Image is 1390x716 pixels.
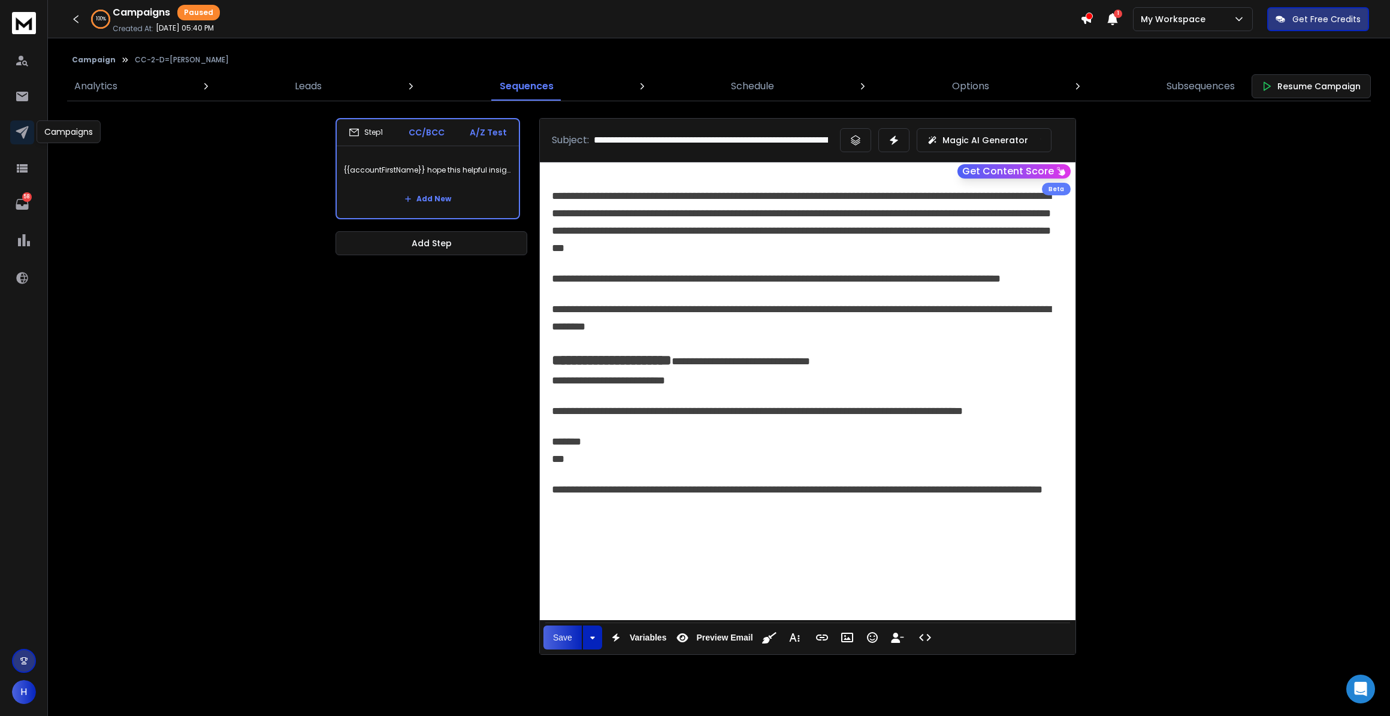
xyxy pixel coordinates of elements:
a: Sequences [492,72,561,101]
button: Campaign [72,55,116,65]
h1: Campaigns [113,5,170,20]
p: Analytics [74,79,117,93]
span: Preview Email [694,633,755,643]
button: Emoticons [861,626,884,649]
p: Created At: [113,24,153,34]
button: H [12,680,36,704]
p: Schedule [731,79,774,93]
p: 58 [22,192,32,202]
button: Resume Campaign [1252,74,1371,98]
p: My Workspace [1141,13,1210,25]
button: Variables [605,626,669,649]
div: Campaigns [37,120,101,143]
p: Get Free Credits [1292,13,1361,25]
div: Step 1 [349,127,383,138]
button: More Text [783,626,806,649]
p: Sequences [500,79,554,93]
button: Magic AI Generator [917,128,1051,152]
div: Beta [1042,183,1071,195]
p: Subject: [552,133,589,147]
p: Leads [295,79,322,93]
a: 58 [10,192,34,216]
div: Open Intercom Messenger [1346,675,1375,703]
a: Options [945,72,996,101]
p: CC-2-D=[PERSON_NAME] [135,55,229,65]
p: Options [952,79,989,93]
a: Schedule [724,72,781,101]
span: Variables [627,633,669,643]
p: Magic AI Generator [942,134,1028,146]
button: Insert Unsubscribe Link [886,626,909,649]
a: Subsequences [1159,72,1242,101]
button: Save [543,626,582,649]
p: Subsequences [1167,79,1235,93]
li: Step1CC/BCCA/Z Test{{accountFirstName}} hope this helpful insight brings a smile to your face—a s... [336,118,520,219]
button: Preview Email [671,626,755,649]
p: [DATE] 05:40 PM [156,23,214,33]
button: Insert Link (Ctrl+K) [811,626,833,649]
p: 100 % [96,16,106,23]
p: A/Z Test [470,126,507,138]
button: Insert Image (Ctrl+P) [836,626,859,649]
a: Analytics [67,72,125,101]
img: logo [12,12,36,34]
p: CC/BCC [409,126,445,138]
button: Get Free Credits [1267,7,1369,31]
button: Clean HTML [758,626,781,649]
span: 1 [1114,10,1122,18]
button: Get Content Score [957,164,1071,179]
button: Code View [914,626,936,649]
div: Paused [177,5,220,20]
p: {{accountFirstName}} hope this helpful insight brings a smile to your face—a spark of interest [344,153,512,187]
button: Add New [395,187,461,211]
a: Leads [288,72,329,101]
button: Add Step [336,231,527,255]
